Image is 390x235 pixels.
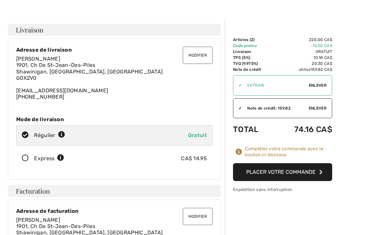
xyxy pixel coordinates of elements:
[16,62,163,81] span: 1901, Ch De St-Jean-Des-Piles Shawinigan, [GEOGRAPHIC_DATA], [GEOGRAPHIC_DATA] G0X2V0
[233,49,275,55] td: Livraison
[275,49,332,55] td: Gratuit
[34,131,65,139] div: Régulier
[183,208,213,225] button: Modifier
[309,82,327,88] span: Enlever
[16,208,213,214] div: Adresse de facturation
[16,188,50,194] span: Facturation
[233,163,332,181] button: Placer votre commande
[16,116,213,122] div: Mode de livraison
[233,82,242,88] div: ✔
[233,118,275,141] td: Total
[275,67,332,72] td: utilisé
[34,155,64,163] div: Express
[233,55,275,61] td: TPS (5%)
[16,94,64,100] a: [PHONE_NUMBER]
[16,56,213,100] div: [EMAIL_ADDRESS][DOMAIN_NAME]
[251,37,253,42] span: 2
[275,55,332,61] td: 10.18 CA$
[16,217,60,223] span: [PERSON_NAME]
[311,67,332,72] span: 159.82 CA$
[233,105,242,111] div: ✔
[16,47,213,53] div: Adresse de livraison
[233,186,332,193] div: Expédition sans interruption
[275,43,332,49] td: -16.50 CA$
[16,56,60,62] span: [PERSON_NAME]
[233,43,275,49] td: Code promo
[188,132,207,138] span: Gratuit
[16,26,43,33] span: Livraison
[275,61,332,67] td: 20.30 CA$
[275,118,332,141] td: 74.16 CA$
[242,75,309,95] input: Code promo
[181,155,207,163] div: CA$ 14.95
[233,61,275,67] td: TVQ (9.975%)
[183,47,213,64] button: Modifier
[309,105,327,111] span: Enlever
[233,67,275,72] td: Note de crédit
[242,105,309,111] div: Note de crédit: 159.82
[245,146,332,158] div: Compléter votre commande avec le bouton ci-dessous.
[275,37,332,43] td: 220.00 CA$
[233,37,275,43] td: Articles ( )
